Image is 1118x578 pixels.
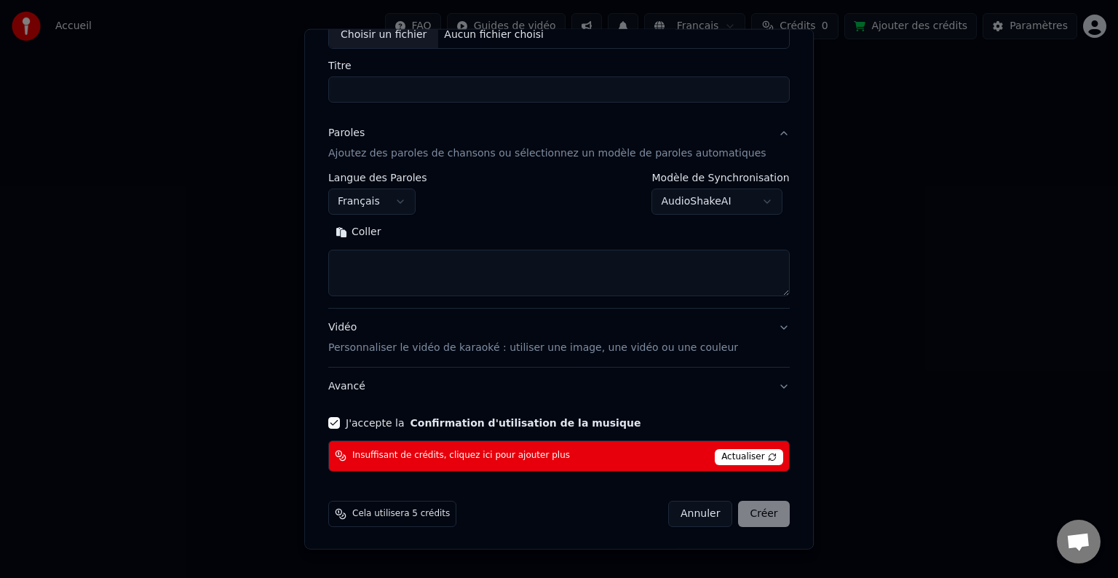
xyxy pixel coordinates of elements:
[328,309,790,367] button: VidéoPersonnaliser le vidéo de karaoké : utiliser une image, une vidéo ou une couleur
[328,341,738,355] p: Personnaliser le vidéo de karaoké : utiliser une image, une vidéo ou une couleur
[652,173,790,183] label: Modèle de Synchronisation
[328,368,790,405] button: Avancé
[328,173,427,183] label: Langue des Paroles
[328,146,766,161] p: Ajoutez des paroles de chansons ou sélectionnez un modèle de paroles automatiques
[352,508,450,520] span: Cela utilisera 5 crédits
[346,418,641,428] label: J'accepte la
[328,320,738,355] div: Vidéo
[668,501,732,527] button: Annuler
[328,60,790,71] label: Titre
[439,28,550,42] div: Aucun fichier choisi
[328,114,790,173] button: ParolesAjoutez des paroles de chansons ou sélectionnez un modèle de paroles automatiques
[328,221,389,244] button: Coller
[328,126,365,140] div: Paroles
[715,449,783,465] span: Actualiser
[329,22,438,48] div: Choisir un fichier
[411,418,641,428] button: J'accepte la
[328,173,790,308] div: ParolesAjoutez des paroles de chansons ou sélectionnez un modèle de paroles automatiques
[352,450,570,462] span: Insuffisant de crédits, cliquez ici pour ajouter plus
